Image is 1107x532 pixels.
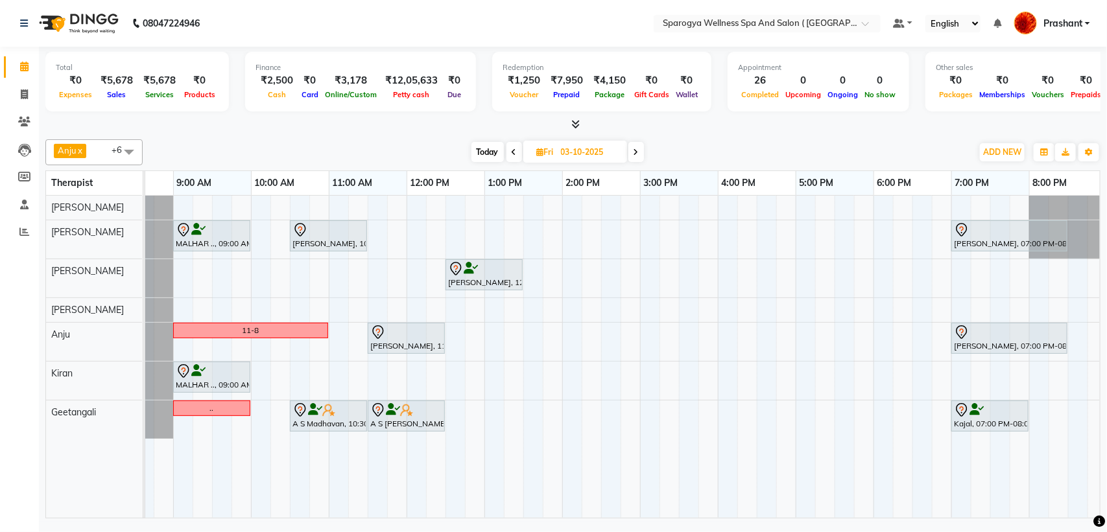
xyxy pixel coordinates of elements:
[104,90,130,99] span: Sales
[673,73,701,88] div: ₹0
[534,147,557,157] span: Fri
[1029,90,1067,99] span: Vouchers
[1067,73,1104,88] div: ₹0
[56,62,219,73] div: Total
[485,174,526,192] a: 1:00 PM
[51,406,96,418] span: Geetangali
[369,325,444,352] div: [PERSON_NAME], 11:30 AM-12:30 PM, Swedish 60 Min
[291,402,366,430] div: A S Madhavan, 10:30 AM-11:30 AM, Swedish 60 Min
[56,73,95,88] div: ₹0
[824,90,861,99] span: Ongoing
[936,90,976,99] span: Packages
[112,145,132,155] span: +6
[143,5,200,41] b: 08047224946
[77,145,82,156] a: x
[953,222,1066,249] div: [PERSON_NAME], 07:00 PM-08:30 PM, Swedish 90 Min
[56,90,95,99] span: Expenses
[256,62,466,73] div: Finance
[983,147,1021,157] span: ADD NEW
[506,90,542,99] span: Voucher
[738,62,899,73] div: Appointment
[380,73,443,88] div: ₹12,05,633
[1029,73,1067,88] div: ₹0
[291,222,366,249] div: [PERSON_NAME], 10:30 AM-11:30 AM, Swedish 60 Min
[588,73,631,88] div: ₹4,150
[95,73,138,88] div: ₹5,678
[51,202,124,213] span: [PERSON_NAME]
[298,73,322,88] div: ₹0
[181,90,219,99] span: Products
[174,222,249,249] div: MALHAR .., 09:00 AM-10:00 AM, Swedish 60 Min
[976,90,1029,99] span: Memberships
[861,73,899,88] div: 0
[174,364,249,391] div: MALHAR .., 09:00 AM-10:00 AM, Swedish 60 Min
[252,174,298,192] a: 10:00 AM
[329,174,376,192] a: 11:00 AM
[631,73,673,88] div: ₹0
[591,90,628,99] span: Package
[782,73,824,88] div: 0
[782,90,824,99] span: Upcoming
[174,174,215,192] a: 9:00 AM
[1043,17,1082,30] span: Prashant
[447,261,521,288] div: [PERSON_NAME], 12:30 PM-01:30 PM, Swedish 60 Min
[1067,90,1104,99] span: Prepaids
[673,90,701,99] span: Wallet
[738,73,782,88] div: 26
[51,367,73,379] span: Kiran
[322,90,380,99] span: Online/Custom
[322,73,380,88] div: ₹3,178
[210,402,214,414] div: ..
[243,325,259,336] div: 11-8
[444,90,464,99] span: Due
[824,73,861,88] div: 0
[631,90,673,99] span: Gift Cards
[719,174,759,192] a: 4:00 PM
[58,145,77,156] span: Anju
[796,174,837,192] a: 5:00 PM
[545,73,588,88] div: ₹7,950
[861,90,899,99] span: No show
[563,174,604,192] a: 2:00 PM
[953,402,1027,430] div: Kajal, 07:00 PM-08:00 PM, Swedish 60 Min
[503,62,701,73] div: Redemption
[641,174,682,192] a: 3:00 PM
[256,73,298,88] div: ₹2,500
[952,174,993,192] a: 7:00 PM
[51,177,93,189] span: Therapist
[265,90,289,99] span: Cash
[1030,174,1071,192] a: 8:00 PM
[142,90,177,99] span: Services
[298,90,322,99] span: Card
[407,174,453,192] a: 12:00 PM
[138,73,181,88] div: ₹5,678
[1014,12,1037,34] img: Prashant
[51,265,124,277] span: [PERSON_NAME]
[443,73,466,88] div: ₹0
[181,73,219,88] div: ₹0
[936,73,976,88] div: ₹0
[51,304,124,316] span: [PERSON_NAME]
[51,226,124,238] span: [PERSON_NAME]
[390,90,433,99] span: Petty cash
[369,402,444,430] div: A S [PERSON_NAME], 11:30 AM-12:30 PM, Swedish 60 Min
[874,174,915,192] a: 6:00 PM
[503,73,545,88] div: ₹1,250
[976,73,1029,88] div: ₹0
[557,143,622,162] input: 2025-10-03
[980,143,1025,161] button: ADD NEW
[551,90,584,99] span: Prepaid
[51,329,70,340] span: Anju
[471,142,504,162] span: Today
[738,90,782,99] span: Completed
[33,5,122,41] img: logo
[953,325,1066,352] div: [PERSON_NAME], 07:00 PM-08:30 PM, Swedish 90 Min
